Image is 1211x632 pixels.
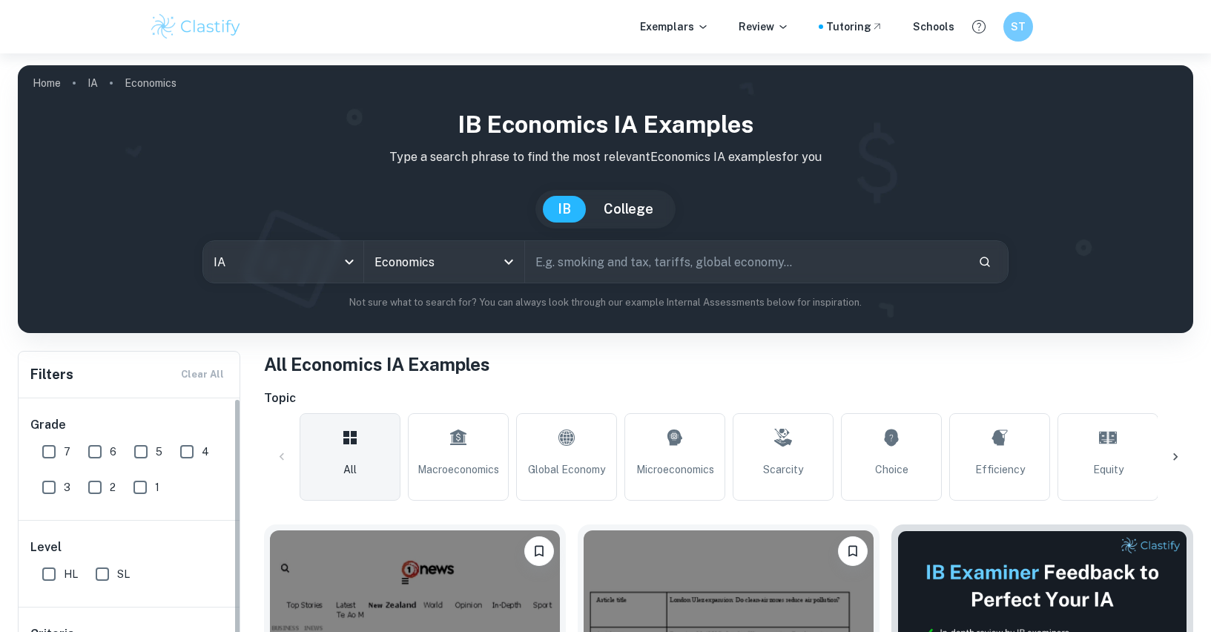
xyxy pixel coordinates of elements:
a: Tutoring [826,19,883,35]
button: College [589,196,668,223]
span: Global Economy [528,461,605,478]
h6: Filters [30,364,73,385]
span: 7 [64,444,70,460]
div: IA [203,241,363,283]
span: 6 [110,444,116,460]
button: Open [498,251,519,272]
a: IA [88,73,98,93]
button: Bookmark [838,536,868,566]
button: Search [972,249,997,274]
span: 5 [156,444,162,460]
img: profile cover [18,65,1193,333]
a: Home [33,73,61,93]
span: 1 [155,479,159,496]
p: Economics [125,75,176,91]
h6: Topic [264,389,1193,407]
h1: IB Economics IA examples [30,107,1181,142]
button: IB [543,196,586,223]
span: SL [117,566,130,582]
img: Clastify logo [149,12,243,42]
input: E.g. smoking and tax, tariffs, global economy... [525,241,966,283]
span: Efficiency [975,461,1025,478]
span: Equity [1093,461,1123,478]
p: Not sure what to search for? You can always look through our example Internal Assessments below f... [30,295,1181,310]
span: 4 [202,444,209,460]
button: Bookmark [524,536,554,566]
h6: Level [30,539,229,556]
span: 2 [110,479,116,496]
button: Help and Feedback [966,14,991,39]
p: Type a search phrase to find the most relevant Economics IA examples for you [30,148,1181,166]
a: Schools [913,19,954,35]
p: Exemplars [640,19,709,35]
span: Choice [875,461,908,478]
span: Macroeconomics [418,461,499,478]
span: All [343,461,357,478]
h6: ST [1009,19,1026,35]
span: 3 [64,479,70,496]
span: Scarcity [763,461,803,478]
span: Microeconomics [636,461,714,478]
span: HL [64,566,78,582]
h1: All Economics IA Examples [264,351,1193,378]
h6: Grade [30,416,229,434]
button: ST [1003,12,1033,42]
p: Review [739,19,789,35]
